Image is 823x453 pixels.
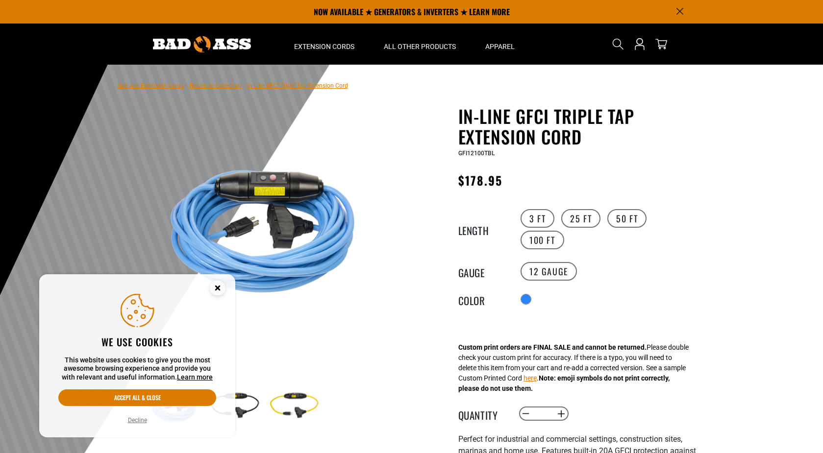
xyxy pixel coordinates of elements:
label: 50 FT [607,209,647,228]
label: 3 FT [521,209,554,228]
img: Light Blue [147,108,383,344]
a: Bad Ass Extension Cords [118,82,184,89]
button: Accept all & close [58,389,216,406]
img: yellow [265,378,322,434]
aside: Cookie Consent [39,274,235,438]
legend: Color [458,293,507,306]
span: In-Line GFCI Triple Tap Extension Cord [248,82,348,89]
a: Learn more [177,373,213,381]
summary: Search [610,36,626,52]
label: 100 FT [521,231,564,249]
nav: breadcrumbs [118,79,348,91]
legend: Gauge [458,265,507,278]
label: 25 FT [561,209,600,228]
legend: Length [458,223,507,236]
strong: Note: emoji symbols do not print correctly, please do not use them. [458,374,670,392]
span: GFI12100TBL [458,150,495,157]
label: 12 Gauge [521,262,577,281]
h2: We use cookies [58,335,216,348]
span: Apparel [485,42,515,51]
button: here [524,373,537,383]
button: Decline [125,415,150,425]
summary: Extension Cords [279,24,369,65]
span: $178.95 [458,171,503,189]
a: Return to Collection [190,82,242,89]
span: › [244,82,246,89]
label: Quantity [458,407,507,420]
div: Please double check your custom print for accuracy. If there is a typo, you will need to delete t... [458,342,689,394]
strong: Custom print orders are FINAL SALE and cannot be returned. [458,343,647,351]
summary: All Other Products [369,24,471,65]
summary: Apparel [471,24,529,65]
span: Extension Cords [294,42,354,51]
span: All Other Products [384,42,456,51]
h1: In-Line GFCI Triple Tap Extension Cord [458,106,698,147]
img: Bad Ass Extension Cords [153,36,251,52]
p: This website uses cookies to give you the most awesome browsing experience and provide you with r... [58,356,216,382]
span: › [186,82,188,89]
